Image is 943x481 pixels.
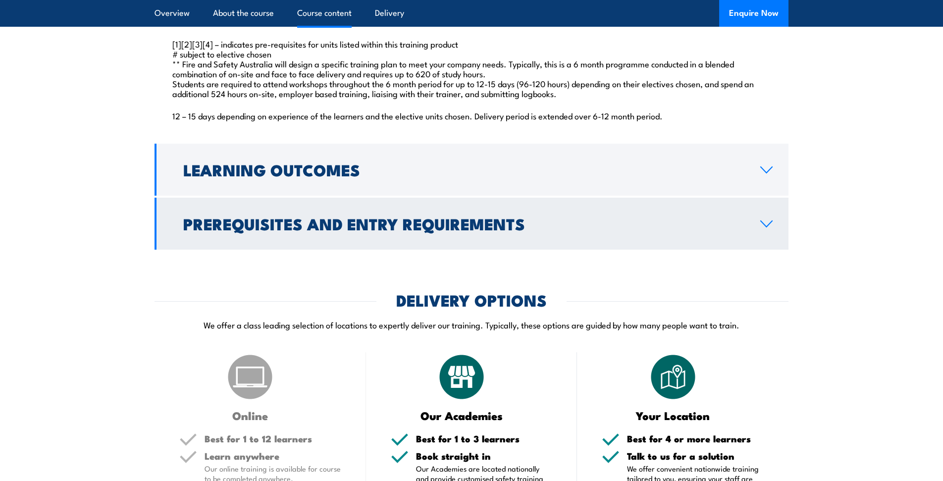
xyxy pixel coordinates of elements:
[155,319,788,330] p: We offer a class leading selection of locations to expertly deliver our training. Typically, thes...
[396,293,547,307] h2: DELIVERY OPTIONS
[179,410,321,421] h3: Online
[391,410,533,421] h3: Our Academies
[172,39,771,98] p: [1][2][3][4] – indicates pre-requisites for units listed within this training product # subject t...
[627,451,764,461] h5: Talk to us for a solution
[416,451,553,461] h5: Book straight in
[183,162,744,176] h2: Learning Outcomes
[205,451,341,461] h5: Learn anywhere
[627,434,764,443] h5: Best for 4 or more learners
[172,110,771,120] p: 12 – 15 days depending on experience of the learners and the elective units chosen. Delivery peri...
[183,216,744,230] h2: Prerequisites and Entry Requirements
[416,434,553,443] h5: Best for 1 to 3 learners
[602,410,744,421] h3: Your Location
[155,144,788,196] a: Learning Outcomes
[155,198,788,250] a: Prerequisites and Entry Requirements
[205,434,341,443] h5: Best for 1 to 12 learners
